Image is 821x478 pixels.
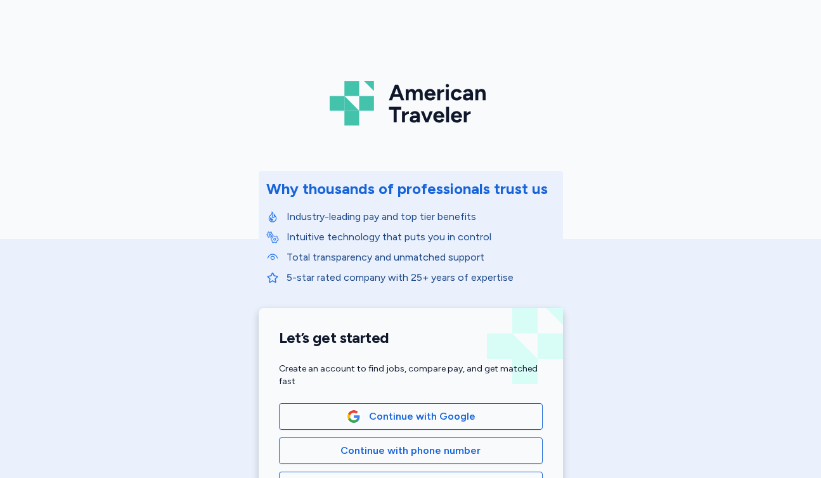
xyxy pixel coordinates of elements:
div: Why thousands of professionals trust us [266,179,548,199]
p: Intuitive technology that puts you in control [287,229,555,245]
h1: Let’s get started [279,328,543,347]
img: Logo [330,76,492,131]
img: Google Logo [347,410,361,423]
button: Google LogoContinue with Google [279,403,543,430]
div: Create an account to find jobs, compare pay, and get matched fast [279,363,543,388]
button: Continue with phone number [279,437,543,464]
span: Continue with Google [369,409,475,424]
p: 5-star rated company with 25+ years of expertise [287,270,555,285]
p: Industry-leading pay and top tier benefits [287,209,555,224]
p: Total transparency and unmatched support [287,250,555,265]
span: Continue with phone number [340,443,481,458]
